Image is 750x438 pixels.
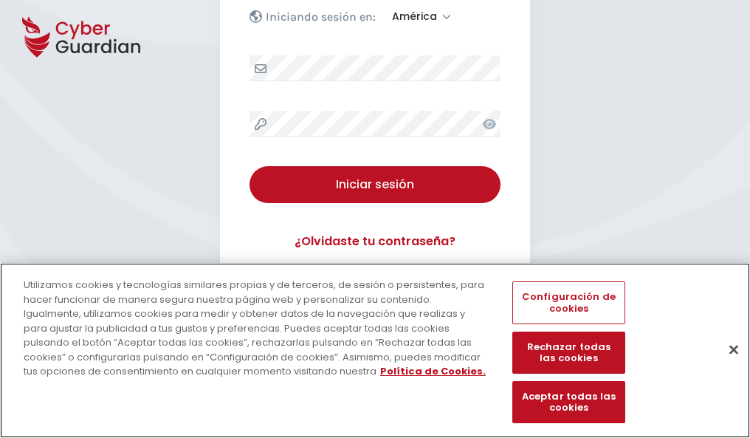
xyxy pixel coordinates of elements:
button: Cerrar [718,333,750,366]
button: Iniciar sesión [250,166,500,203]
button: Rechazar todas las cookies [512,332,625,374]
button: Aceptar todas las cookies [512,381,625,423]
div: Iniciar sesión [261,176,489,194]
a: Más información sobre su privacidad, se abre en una nueva pestaña [380,364,486,378]
a: ¿Olvidaste tu contraseña? [250,233,500,250]
button: Configuración de cookies, Abre el cuadro de diálogo del centro de preferencias. [512,281,625,324]
div: Utilizamos cookies y tecnologías similares propias y de terceros, de sesión o persistentes, para ... [24,278,490,379]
